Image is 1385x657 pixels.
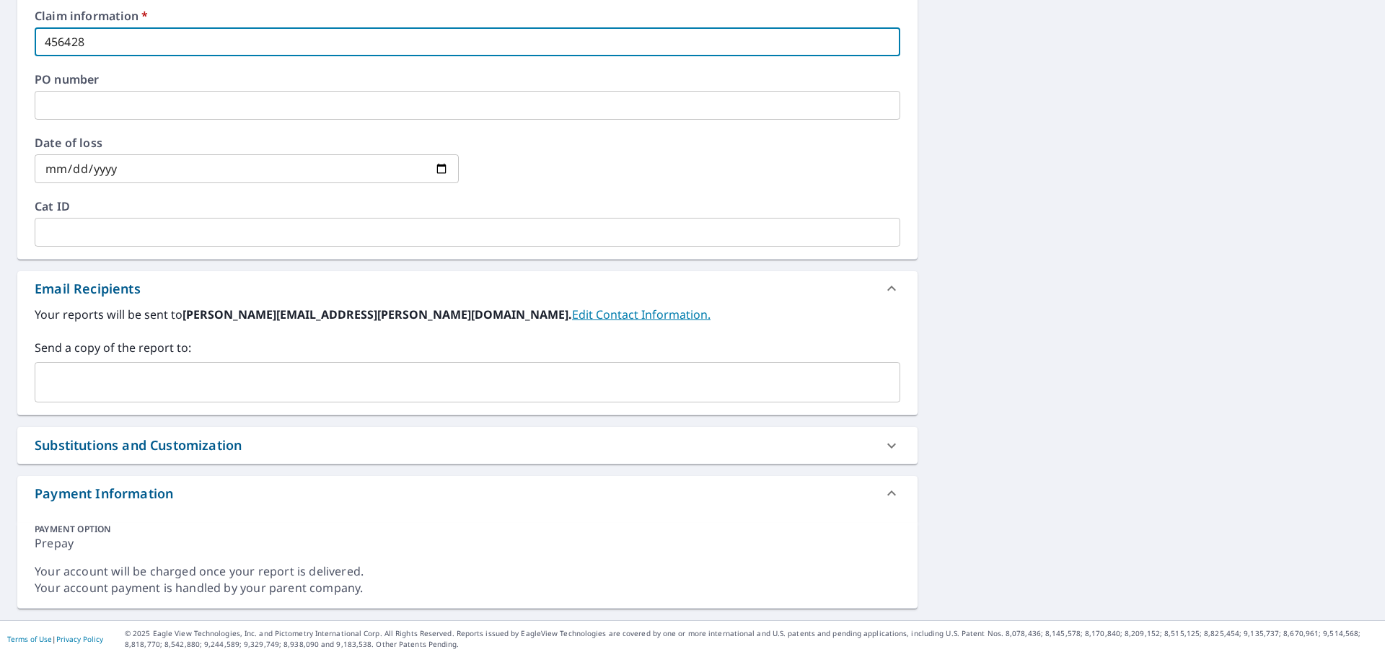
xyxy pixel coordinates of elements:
label: PO number [35,74,900,85]
p: | [7,635,103,643]
label: Send a copy of the report to: [35,339,900,356]
div: Email Recipients [35,279,141,299]
a: Terms of Use [7,634,52,644]
div: Substitutions and Customization [35,436,242,455]
a: Privacy Policy [56,634,103,644]
div: Your account will be charged once your report is delivered. [35,563,900,580]
div: Email Recipients [17,271,918,306]
div: Payment Information [17,476,918,511]
div: Substitutions and Customization [17,427,918,464]
div: Your account payment is handled by your parent company. [35,580,900,596]
div: PAYMENT OPTION [35,523,900,535]
p: © 2025 Eagle View Technologies, Inc. and Pictometry International Corp. All Rights Reserved. Repo... [125,628,1378,650]
a: EditContactInfo [572,307,711,322]
label: Claim information [35,10,900,22]
label: Cat ID [35,200,900,212]
label: Your reports will be sent to [35,306,900,323]
div: Payment Information [35,484,173,503]
label: Date of loss [35,137,459,149]
b: [PERSON_NAME][EMAIL_ADDRESS][PERSON_NAME][DOMAIN_NAME]. [183,307,572,322]
div: Prepay [35,535,900,563]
